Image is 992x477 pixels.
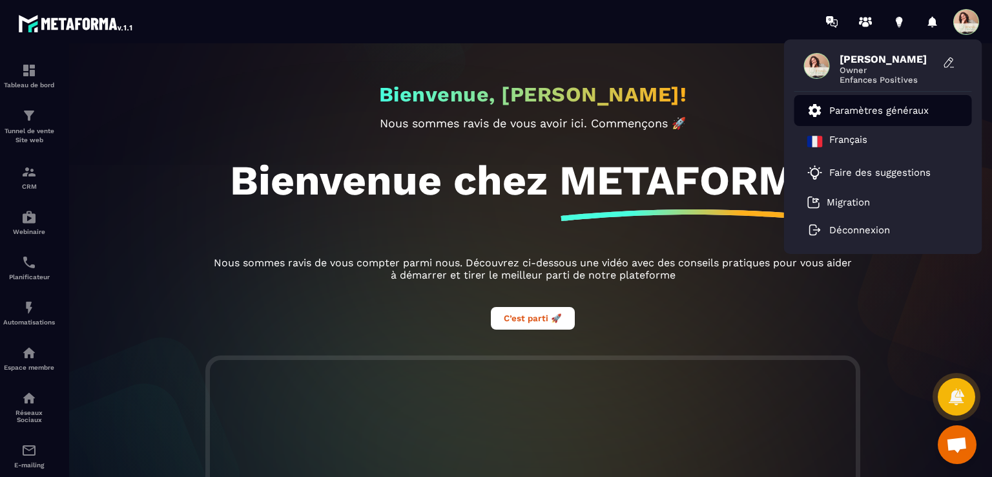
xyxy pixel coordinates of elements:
img: formation [21,108,37,123]
img: formation [21,63,37,78]
a: C’est parti 🚀 [491,312,575,324]
p: Espace membre [3,364,55,371]
img: email [21,443,37,458]
a: schedulerschedulerPlanificateur [3,245,55,290]
p: Nous sommes ravis de vous avoir ici. Commençons 🚀 [210,116,856,130]
a: social-networksocial-networkRéseaux Sociaux [3,381,55,433]
a: Paramètres généraux [807,103,929,118]
a: formationformationCRM [3,154,55,200]
p: Webinaire [3,228,55,235]
p: Planificateur [3,273,55,281]
p: Migration [827,196,870,208]
img: automations [21,300,37,315]
img: logo [18,12,134,35]
p: CRM [3,183,55,190]
a: formationformationTunnel de vente Site web [3,98,55,154]
a: Migration [807,196,870,209]
p: Français [829,134,867,149]
img: scheduler [21,255,37,270]
img: automations [21,345,37,361]
span: [PERSON_NAME] [840,53,936,65]
a: automationsautomationsAutomatisations [3,290,55,335]
a: automationsautomationsEspace membre [3,335,55,381]
button: C’est parti 🚀 [491,307,575,330]
p: Faire des suggestions [829,167,931,178]
div: Ouvrir le chat [938,425,976,464]
a: automationsautomationsWebinaire [3,200,55,245]
h2: Bienvenue, [PERSON_NAME]! [379,82,687,107]
p: E-mailing [3,461,55,469]
p: Déconnexion [829,224,890,236]
p: Paramètres généraux [829,105,929,116]
p: Réseaux Sociaux [3,409,55,423]
a: Faire des suggestions [807,165,943,180]
img: social-network [21,390,37,406]
p: Tunnel de vente Site web [3,127,55,145]
img: formation [21,164,37,180]
p: Tableau de bord [3,81,55,89]
span: Enfances Positives [840,75,936,85]
p: Nous sommes ravis de vous compter parmi nous. Découvrez ci-dessous une vidéo avec des conseils pr... [210,257,856,281]
p: Automatisations [3,319,55,326]
h1: Bienvenue chez METAFORMA! [230,156,836,205]
img: automations [21,209,37,225]
span: Owner [840,65,936,75]
a: formationformationTableau de bord [3,53,55,98]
